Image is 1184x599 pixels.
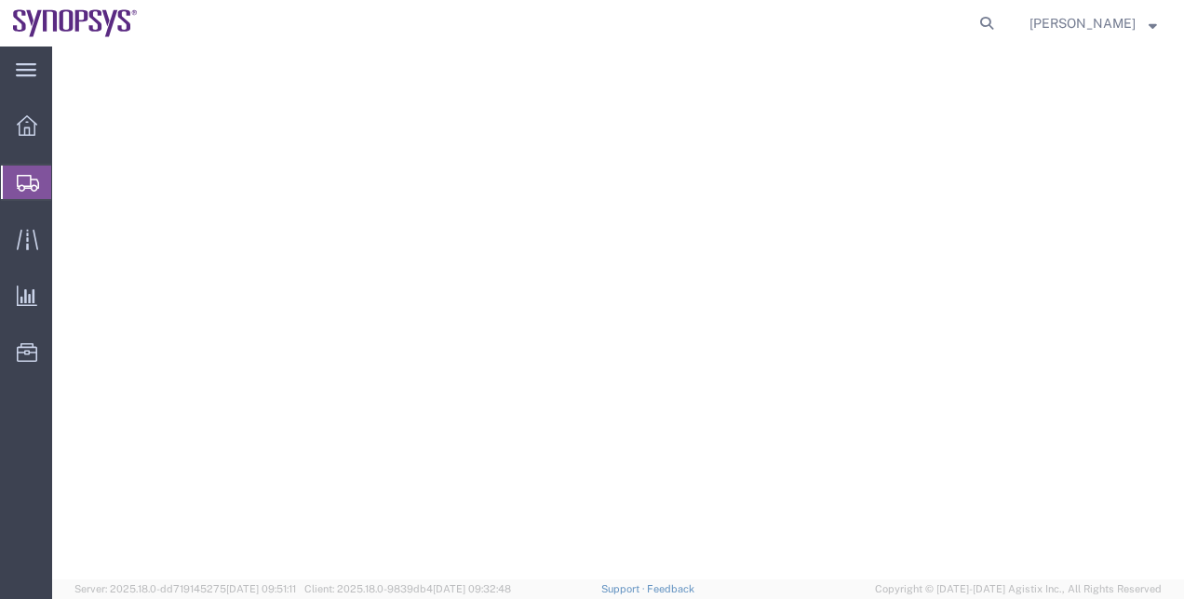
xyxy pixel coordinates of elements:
[433,583,511,594] span: [DATE] 09:32:48
[601,583,648,594] a: Support
[1029,12,1158,34] button: [PERSON_NAME]
[647,583,694,594] a: Feedback
[304,583,511,594] span: Client: 2025.18.0-9839db4
[875,581,1162,597] span: Copyright © [DATE]-[DATE] Agistix Inc., All Rights Reserved
[226,583,296,594] span: [DATE] 09:51:11
[1029,13,1136,33] span: Rachelle Varela
[13,9,138,37] img: logo
[52,47,1184,579] iframe: FS Legacy Container
[74,583,296,594] span: Server: 2025.18.0-dd719145275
